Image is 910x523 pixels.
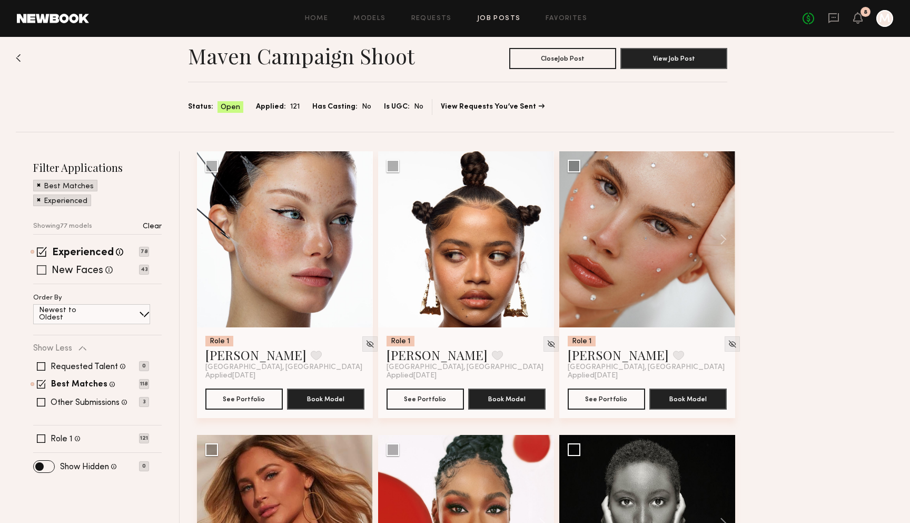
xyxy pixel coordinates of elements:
[139,247,149,257] p: 78
[649,389,727,410] button: Book Model
[546,15,587,22] a: Favorites
[362,101,371,113] span: No
[139,433,149,443] p: 121
[188,101,213,113] span: Status:
[509,48,616,69] button: CloseJob Post
[477,15,521,22] a: Job Posts
[33,344,72,353] p: Show Less
[547,340,556,348] img: Unhide Model
[60,463,109,471] label: Show Hidden
[468,389,546,410] button: Book Model
[414,101,423,113] span: No
[365,340,374,348] img: Unhide Model
[312,101,358,113] span: Has Casting:
[205,389,283,410] button: See Portfolio
[139,265,149,275] p: 43
[876,10,893,27] a: M
[256,101,286,113] span: Applied:
[221,102,240,113] span: Open
[39,307,102,322] p: Newest to Oldest
[33,223,92,230] p: Showing 77 models
[205,336,233,346] div: Role 1
[441,103,545,111] a: View Requests You’ve Sent
[387,363,543,372] span: [GEOGRAPHIC_DATA], [GEOGRAPHIC_DATA]
[51,399,120,407] label: Other Submissions
[568,336,596,346] div: Role 1
[188,43,414,69] h1: Maven Campaign Shoot
[52,266,103,276] label: New Faces
[620,48,727,69] button: View Job Post
[51,363,118,371] label: Requested Talent
[51,381,107,389] label: Best Matches
[139,361,149,371] p: 0
[44,198,87,205] p: Experienced
[287,394,364,403] a: Book Model
[864,9,867,15] div: 8
[387,372,546,380] div: Applied [DATE]
[51,435,73,443] label: Role 1
[33,160,162,175] h2: Filter Applications
[290,101,300,113] span: 121
[139,461,149,471] p: 0
[205,346,306,363] a: [PERSON_NAME]
[52,248,114,258] label: Experienced
[305,15,329,22] a: Home
[568,389,645,410] button: See Portfolio
[649,394,727,403] a: Book Model
[384,101,410,113] span: Is UGC:
[205,372,364,380] div: Applied [DATE]
[568,372,727,380] div: Applied [DATE]
[287,389,364,410] button: Book Model
[387,389,464,410] button: See Portfolio
[568,363,725,372] span: [GEOGRAPHIC_DATA], [GEOGRAPHIC_DATA]
[468,394,546,403] a: Book Model
[33,295,62,302] p: Order By
[143,223,162,230] p: Clear
[387,346,488,363] a: [PERSON_NAME]
[205,363,362,372] span: [GEOGRAPHIC_DATA], [GEOGRAPHIC_DATA]
[568,346,669,363] a: [PERSON_NAME]
[387,336,414,346] div: Role 1
[139,397,149,407] p: 3
[16,54,21,62] img: Back to previous page
[44,183,94,190] p: Best Matches
[411,15,452,22] a: Requests
[728,340,737,348] img: Unhide Model
[139,379,149,389] p: 118
[353,15,385,22] a: Models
